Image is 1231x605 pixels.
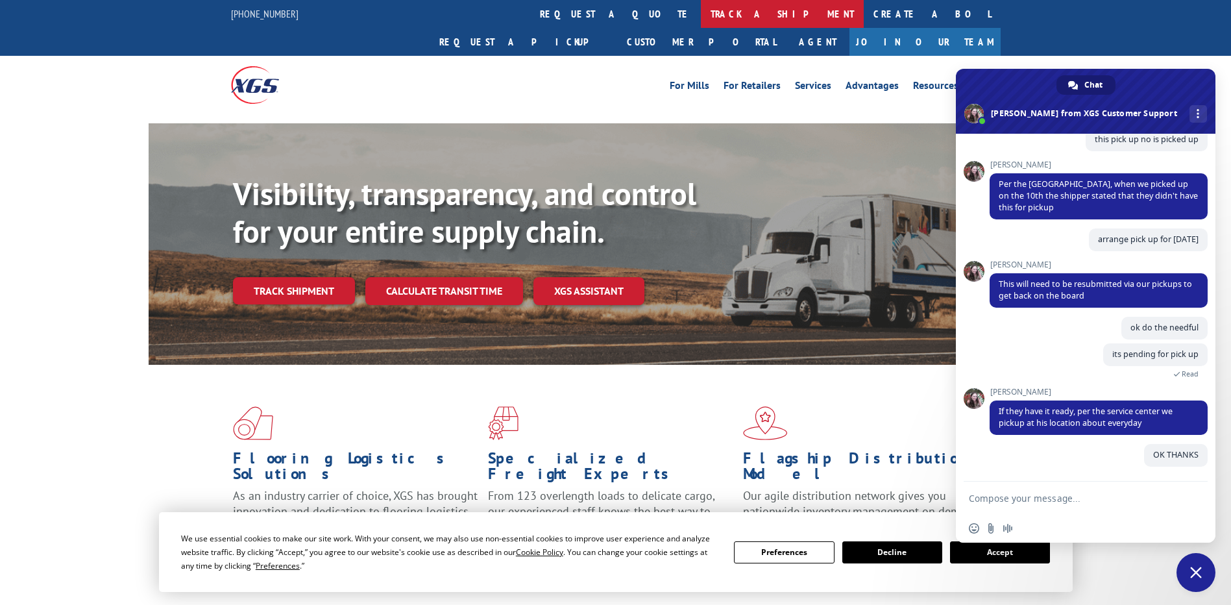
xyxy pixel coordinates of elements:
span: arrange pick up for [DATE] [1098,234,1199,245]
a: [PHONE_NUMBER] [231,7,299,20]
span: OK THANKS [1153,449,1199,460]
span: Cookie Policy [516,547,563,558]
img: xgs-icon-focused-on-flooring-red [488,406,518,440]
div: Chat [1056,75,1115,95]
span: [PERSON_NAME] [990,160,1208,169]
span: its pending for pick up [1112,349,1199,360]
span: ok do the needful [1130,322,1199,333]
h1: Specialized Freight Experts [488,451,733,488]
span: Insert an emoji [969,523,979,534]
h1: Flagship Distribution Model [743,451,988,488]
span: As an industry carrier of choice, XGS has brought innovation and dedication to flooring logistics... [233,488,478,534]
button: Preferences [734,541,834,563]
a: Calculate transit time [365,277,523,305]
a: Agent [786,28,849,56]
span: Read [1182,369,1199,378]
a: For Retailers [724,80,781,95]
span: Per the [GEOGRAPHIC_DATA], when we picked up on the 10th the shipper stated that they didn't have... [999,179,1198,213]
span: If they have it ready, per the service center we pickup at his location about everyday [999,406,1173,428]
a: Resources [913,80,958,95]
a: Join Our Team [849,28,1001,56]
span: Preferences [256,560,300,571]
span: Chat [1084,75,1103,95]
b: Visibility, transparency, and control for your entire supply chain. [233,173,696,251]
span: [PERSON_NAME] [990,388,1208,397]
span: this pick up no is picked up [1095,134,1199,145]
a: For Mills [670,80,709,95]
div: Close chat [1176,553,1215,592]
span: Our agile distribution network gives you nationwide inventory management on demand. [743,488,982,519]
img: xgs-icon-total-supply-chain-intelligence-red [233,406,273,440]
div: We use essential cookies to make our site work. With your consent, we may also use non-essential ... [181,532,718,573]
textarea: Compose your message... [969,493,1174,504]
button: Decline [842,541,942,563]
span: [PERSON_NAME] [990,260,1208,269]
span: Audio message [1003,523,1013,534]
a: Customer Portal [617,28,786,56]
a: Track shipment [233,277,355,304]
img: xgs-icon-flagship-distribution-model-red [743,406,788,440]
a: XGS ASSISTANT [533,277,644,305]
a: Request a pickup [430,28,617,56]
a: Services [795,80,831,95]
a: Advantages [846,80,899,95]
div: More channels [1189,105,1207,123]
span: Send a file [986,523,996,534]
div: Cookie Consent Prompt [159,512,1073,592]
p: From 123 overlength loads to delicate cargo, our experienced staff knows the best way to move you... [488,488,733,546]
button: Accept [950,541,1050,563]
h1: Flooring Logistics Solutions [233,451,478,488]
span: This will need to be resubmitted via our pickups to get back on the board [999,278,1192,301]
